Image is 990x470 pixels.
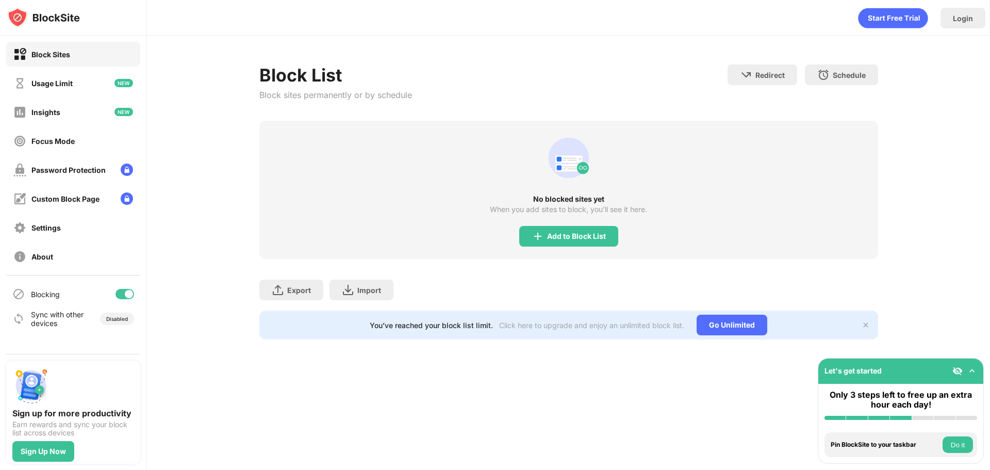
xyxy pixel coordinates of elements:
[13,164,26,176] img: password-protection-off.svg
[31,50,70,59] div: Block Sites
[31,108,60,117] div: Insights
[967,366,977,376] img: omni-setup-toggle.svg
[499,321,684,330] div: Click here to upgrade and enjoy an unlimited block list.
[544,133,593,183] div: animation
[858,8,928,28] div: animation
[31,137,75,145] div: Focus Mode
[31,252,53,261] div: About
[370,321,493,330] div: You’ve reached your block list limit.
[259,195,878,203] div: No blocked sites yet
[13,192,26,205] img: customize-block-page-off.svg
[13,106,26,119] img: insights-off.svg
[490,205,647,214] div: When you add sites to block, you’ll see it here.
[697,315,767,335] div: Go Unlimited
[12,367,49,404] img: push-signup.svg
[31,290,60,299] div: Blocking
[13,221,26,234] img: settings-off.svg
[953,14,973,23] div: Login
[121,164,133,176] img: lock-menu.svg
[114,108,133,116] img: new-icon.svg
[755,71,785,79] div: Redirect
[31,223,61,232] div: Settings
[824,366,882,375] div: Let's get started
[31,166,106,174] div: Password Protection
[31,79,73,88] div: Usage Limit
[13,77,26,90] img: time-usage-off.svg
[13,48,26,61] img: block-on.svg
[357,286,381,295] div: Import
[13,250,26,263] img: about-off.svg
[31,195,100,203] div: Custom Block Page
[547,232,606,240] div: Add to Block List
[824,390,977,410] div: Only 3 steps left to free up an extra hour each day!
[12,408,134,418] div: Sign up for more productivity
[831,441,940,448] div: Pin BlockSite to your taskbar
[862,321,870,329] img: x-button.svg
[833,71,866,79] div: Schedule
[259,90,412,100] div: Block sites permanently or by schedule
[952,366,963,376] img: eye-not-visible.svg
[106,316,128,322] div: Disabled
[287,286,311,295] div: Export
[12,420,134,437] div: Earn rewards and sync your block list across devices
[13,135,26,148] img: focus-off.svg
[7,7,80,28] img: logo-blocksite.svg
[114,79,133,87] img: new-icon.svg
[31,310,84,328] div: Sync with other devices
[943,436,973,453] button: Do it
[12,288,25,300] img: blocking-icon.svg
[121,192,133,205] img: lock-menu.svg
[12,313,25,325] img: sync-icon.svg
[21,447,66,456] div: Sign Up Now
[259,64,412,86] div: Block List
